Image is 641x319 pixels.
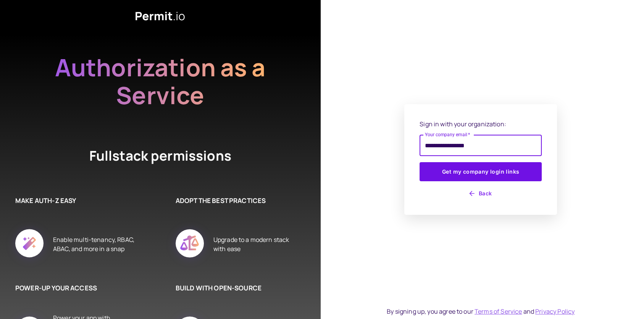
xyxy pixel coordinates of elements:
h2: Authorization as a Service [31,53,290,109]
button: Back [420,187,542,200]
button: Get my company login links [420,162,542,181]
div: Enable multi-tenancy, RBAC, ABAC, and more in a snap [53,221,137,268]
label: Your company email [425,131,470,138]
div: By signing up, you agree to our and [387,307,575,316]
div: Upgrade to a modern stack with ease [213,221,298,268]
h6: POWER-UP YOUR ACCESS [15,283,137,293]
h6: ADOPT THE BEST PRACTICES [176,196,298,206]
a: Terms of Service [475,307,522,316]
h6: MAKE AUTH-Z EASY [15,196,137,206]
h6: BUILD WITH OPEN-SOURCE [176,283,298,293]
a: Privacy Policy [535,307,575,316]
p: Sign in with your organization: [420,119,542,129]
h4: Fullstack permissions [61,147,260,165]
